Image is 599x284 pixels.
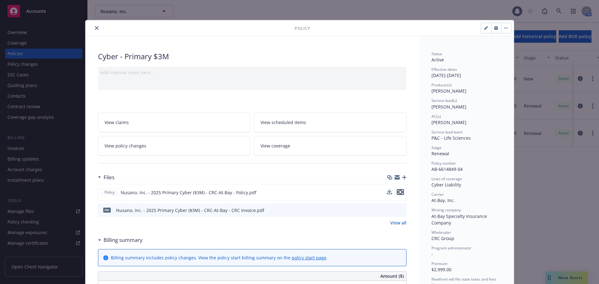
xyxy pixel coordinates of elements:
div: Cyber - Primary $3M [98,51,407,62]
span: At-Bay, Inc. [431,197,455,203]
span: Amount ($) [380,273,404,279]
span: Writing company [431,207,461,213]
h3: Files [104,173,114,181]
span: Policy [103,190,116,195]
a: View scheduled items [254,113,407,132]
a: View policy changes [98,136,251,156]
span: Service lead(s) [431,98,457,103]
a: View claims [98,113,251,132]
span: Renewal [431,151,449,156]
span: Producer(s) [431,82,452,88]
button: preview file [398,207,404,214]
span: View scheduled items [261,119,306,126]
span: Program administrator [431,245,471,251]
span: Service lead team [431,129,463,135]
button: close [93,24,100,32]
span: P&C - Life Sciences [431,135,471,141]
div: Cyber Liability [431,181,501,188]
span: Policy number [431,161,456,166]
div: Files [98,173,114,181]
a: policy start page [292,255,326,261]
span: pdf [103,208,111,212]
button: download file [388,207,393,214]
a: View coverage [254,136,407,156]
span: $2,999.00 [431,267,451,272]
span: View claims [105,119,129,126]
span: Nusano, Inc. - 2025 Primary Cyber ($3M) - CRC-At-Bay - Policy.pdf [121,189,256,196]
span: AB-6614849-04 [431,166,463,172]
a: View all [390,219,407,226]
span: Premium [431,261,447,266]
span: Active [431,57,444,63]
span: Wholesaler [431,230,451,235]
span: Carrier [431,192,444,197]
h3: Billing summary [104,236,143,244]
div: Billing summary [98,236,143,244]
div: Add internal notes here... [100,69,404,76]
span: At-Bay Specialty Insurance Company [431,213,488,226]
span: Newfront will file state taxes and fees [431,277,496,282]
div: Billing summary includes policy changes. View the policy start billing summary on the . [111,254,328,261]
span: Policy [295,25,310,31]
span: [PERSON_NAME] [431,119,466,125]
span: [PERSON_NAME] [431,104,466,110]
span: CRC Group [431,235,454,241]
button: preview file [397,189,404,196]
span: Stage [431,145,441,150]
button: download file [387,189,392,196]
span: - [431,251,433,257]
span: Effective dates [431,67,457,72]
span: Status [431,51,442,56]
span: Lines of coverage [431,176,462,181]
span: AC(s) [431,114,441,119]
button: preview file [397,189,404,195]
button: download file [387,189,392,194]
span: View policy changes [105,142,146,149]
span: View coverage [261,142,290,149]
div: [DATE] - [DATE] [431,67,501,79]
div: Nusano, Inc. - 2025 Primary Cyber ($3M) - CRC-At-Bay - CRC Invoice.pdf [116,207,264,214]
span: [PERSON_NAME] [431,88,466,94]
